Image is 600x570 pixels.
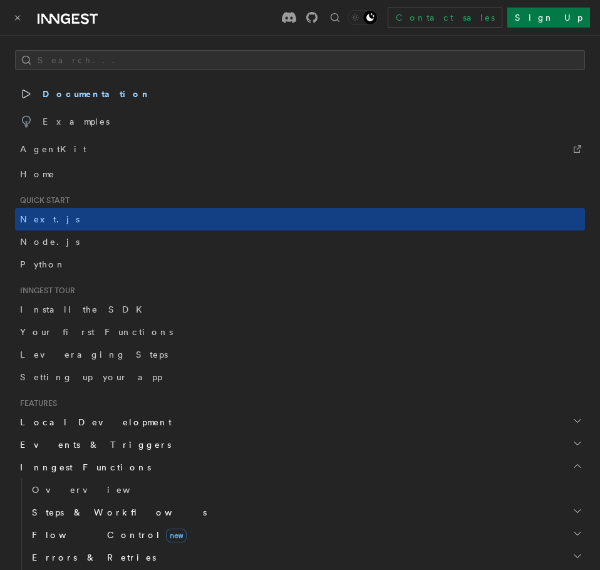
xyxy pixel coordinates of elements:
a: Your first Functions [15,321,585,343]
span: Events & Triggers [15,438,171,451]
span: Inngest tour [15,286,75,296]
span: Install the SDK [20,304,150,314]
span: Node.js [20,237,80,247]
button: Find something... [328,10,343,25]
button: Events & Triggers [15,433,585,456]
span: Leveraging Steps [20,350,168,360]
span: Your first Functions [20,327,173,337]
a: Home [15,163,585,185]
a: Overview [27,479,585,501]
span: Local Development [15,416,172,428]
a: AgentKit [15,135,585,163]
span: Home [20,168,55,180]
span: AgentKit [20,140,86,158]
button: Toggle navigation [10,10,25,25]
a: Next.js [15,208,585,231]
a: Setting up your app [15,366,585,388]
button: Toggle dark mode [348,10,378,25]
button: Local Development [15,411,585,433]
a: Node.js [15,231,585,253]
button: Flow Controlnew [27,524,585,546]
span: Quick start [15,195,70,205]
a: Python [15,253,585,276]
span: Inngest Functions [15,461,151,474]
a: Contact sales [388,8,502,28]
span: Features [15,398,57,408]
span: Python [20,259,66,269]
a: Documentation [15,80,585,108]
span: Errors & Retries [27,551,156,564]
span: Steps & Workflows [27,506,207,519]
span: Setting up your app [20,372,162,382]
span: Next.js [20,214,80,224]
span: new [166,529,187,542]
button: Errors & Retries [27,546,585,569]
span: Examples [20,113,110,130]
button: Search... [15,50,585,70]
span: Flow Control [27,529,187,541]
a: Examples [15,108,585,135]
a: Install the SDK [15,298,585,321]
span: Documentation [20,85,151,103]
a: Leveraging Steps [15,343,585,366]
a: Sign Up [507,8,590,28]
span: Overview [32,485,161,495]
button: Steps & Workflows [27,501,585,524]
button: Inngest Functions [15,456,585,479]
